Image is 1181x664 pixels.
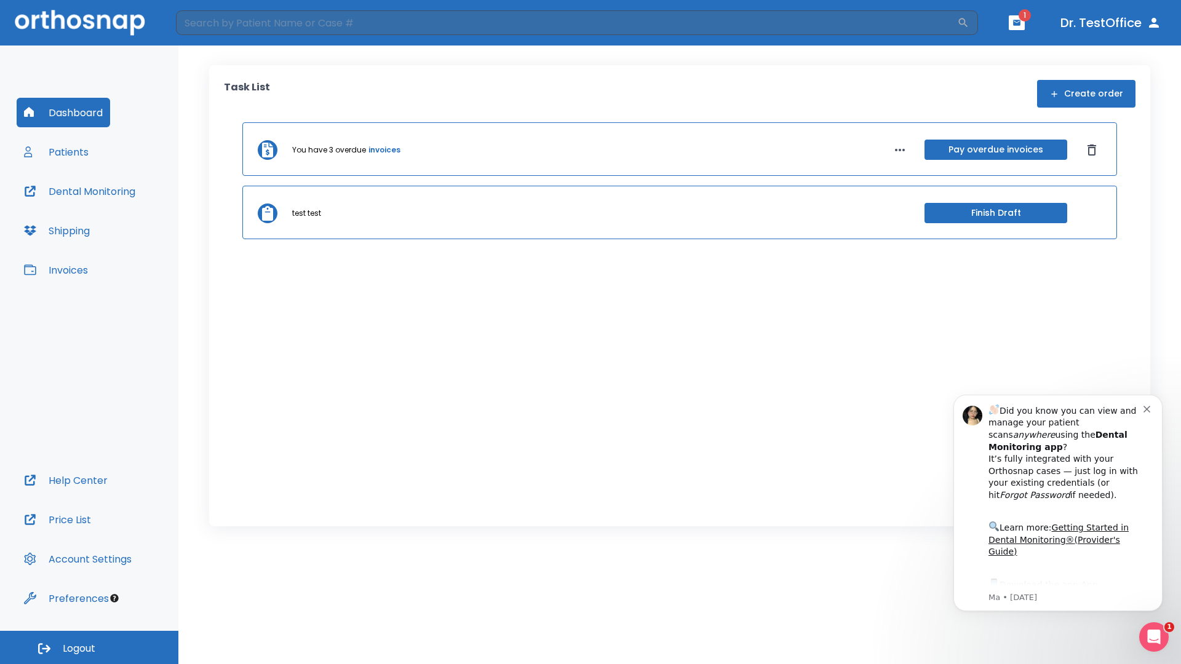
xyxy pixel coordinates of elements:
[17,98,110,127] button: Dashboard
[1082,140,1102,160] button: Dismiss
[17,465,115,495] button: Help Center
[925,140,1067,160] button: Pay overdue invoices
[1139,622,1169,652] iframe: Intercom live chat
[17,216,97,245] button: Shipping
[1019,9,1031,22] span: 1
[17,137,96,167] button: Patients
[224,80,270,108] p: Task List
[54,216,209,227] p: Message from Ma, sent 3w ago
[17,176,143,206] button: Dental Monitoring
[17,583,116,613] button: Preferences
[1056,12,1166,34] button: Dr. TestOffice
[109,593,120,604] div: Tooltip anchor
[292,144,366,156] p: You have 3 overdue
[15,10,145,35] img: Orthosnap
[17,505,98,534] button: Price List
[1037,80,1135,108] button: Create order
[54,200,209,263] div: Download the app: | ​ Let us know if you need help getting started!
[17,255,95,285] button: Invoices
[63,642,95,655] span: Logout
[209,26,218,36] button: Dismiss notification
[935,376,1181,631] iframe: Intercom notifications message
[176,10,957,35] input: Search by Patient Name or Case #
[925,203,1067,223] button: Finish Draft
[292,208,321,219] p: test test
[1164,622,1174,632] span: 1
[368,144,400,156] a: invoices
[17,544,139,574] button: Account Settings
[54,204,163,226] a: App Store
